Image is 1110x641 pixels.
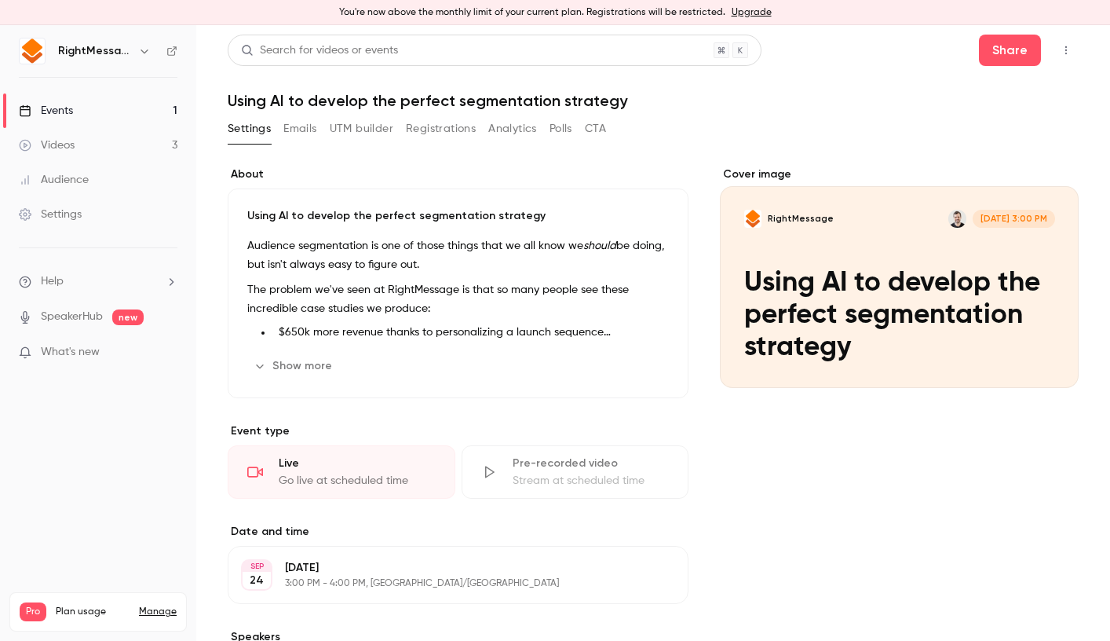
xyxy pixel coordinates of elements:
[550,116,572,141] button: Polls
[247,236,669,274] p: Audience segmentation is one of those things that we all know we be doing, but isn't always easy ...
[19,137,75,153] div: Videos
[20,38,45,64] img: RightMessage
[228,167,688,182] label: About
[228,116,271,141] button: Settings
[241,42,398,59] div: Search for videos or events
[247,208,669,224] p: Using AI to develop the perfect segmentation strategy
[41,344,100,361] span: What's new
[112,310,144,325] span: new
[285,577,605,590] p: 3:00 PM - 4:00 PM, [GEOGRAPHIC_DATA]/[GEOGRAPHIC_DATA]
[159,346,177,360] iframe: Noticeable Trigger
[279,473,436,489] div: Go live at scheduled time
[228,524,688,540] label: Date and time
[285,560,605,576] p: [DATE]
[720,167,1079,182] label: Cover image
[247,353,341,379] button: Show more
[279,456,436,471] div: Live
[330,116,393,141] button: UTM builder
[406,116,476,141] button: Registrations
[41,309,103,325] a: SpeakerHub
[720,167,1079,388] section: Cover image
[20,603,46,621] span: Pro
[41,273,64,290] span: Help
[58,43,132,59] h6: RightMessage
[283,116,316,141] button: Emails
[513,456,670,471] div: Pre-recorded video
[139,606,177,618] a: Manage
[585,116,606,141] button: CTA
[250,573,264,588] p: 24
[228,423,688,439] p: Event type
[228,445,455,499] div: LiveGo live at scheduled time
[243,561,271,572] div: SEP
[19,273,177,290] li: help-dropdown-opener
[247,280,669,318] p: The problem we've seen at RightMessage is that so many people see these incredible case studies w...
[979,35,1041,66] button: Share
[19,103,73,119] div: Events
[488,116,537,141] button: Analytics
[513,473,670,489] div: Stream at scheduled time
[583,240,616,251] em: should
[462,445,689,499] div: Pre-recorded videoStream at scheduled time
[732,6,772,19] a: Upgrade
[228,91,1079,110] h1: Using AI to develop the perfect segmentation strategy
[272,324,669,341] li: $650k more revenue thanks to personalizing a launch sequence
[56,606,130,618] span: Plan usage
[19,172,89,188] div: Audience
[19,207,82,222] div: Settings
